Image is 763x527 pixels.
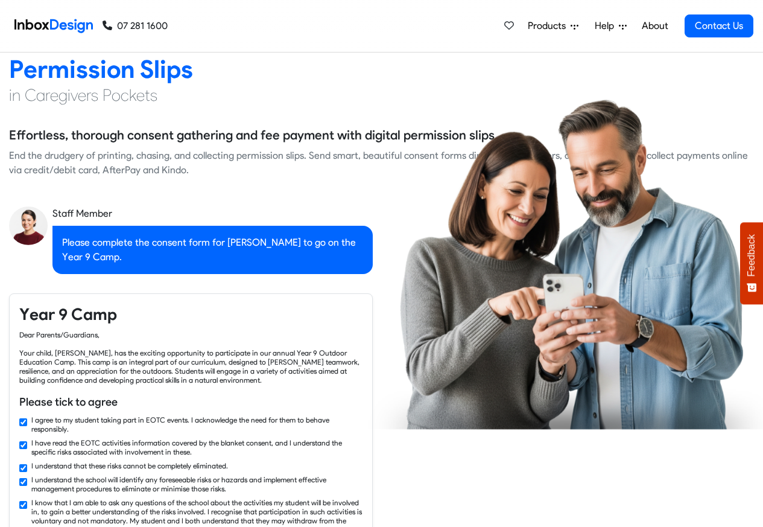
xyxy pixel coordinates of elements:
h4: in Caregivers Pockets [9,85,754,106]
label: I have read the EOTC activities information covered by the blanket consent, and I understand the ... [31,438,363,456]
label: I understand that these risks cannot be completely eliminated. [31,461,228,470]
span: Help [595,19,619,33]
label: I agree to my student taking part in EOTC events. I acknowledge the need for them to behave respo... [31,415,363,433]
span: Products [528,19,571,33]
a: Contact Us [685,14,753,37]
button: Feedback - Show survey [740,222,763,304]
img: staff_avatar.png [9,206,48,245]
div: Dear Parents/Guardians, Your child, [PERSON_NAME], has the exciting opportunity to participate in... [19,330,363,385]
a: About [638,14,671,38]
h2: Permission Slips [9,54,754,85]
span: Feedback [746,234,757,276]
div: End the drudgery of printing, chasing, and collecting permission slips. Send smart, beautiful con... [9,149,754,177]
a: Products [523,14,583,38]
h6: Please tick to agree [19,394,363,410]
div: Please complete the consent form for [PERSON_NAME] to go on the Year 9 Camp. [52,226,373,274]
a: 07 281 1600 [103,19,168,33]
h4: Year 9 Camp [19,304,363,325]
div: Staff Member [52,206,373,221]
label: I understand the school will identify any foreseeable risks or hazards and implement effective ma... [31,475,363,493]
h5: Effortless, thorough consent gathering and fee payment with digital permission slips [9,126,495,144]
a: Help [590,14,632,38]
